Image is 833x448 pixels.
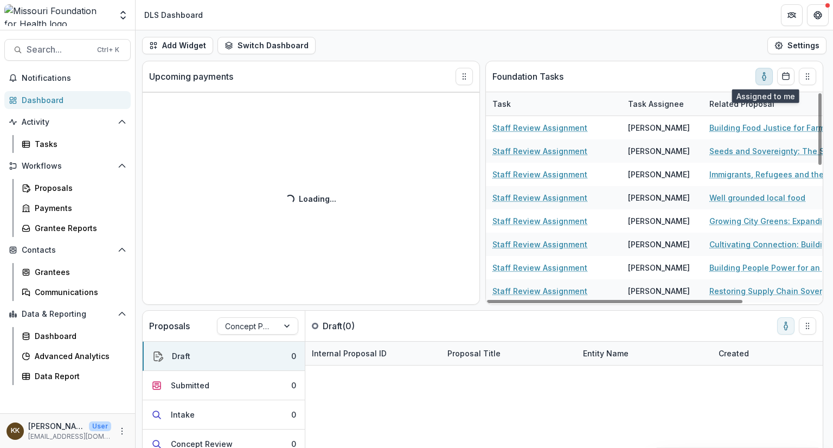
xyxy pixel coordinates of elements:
div: [PERSON_NAME] [628,145,690,157]
img: Missouri Foundation for Health logo [4,4,111,26]
div: Grantees [35,266,122,278]
button: Drag [799,68,816,85]
div: Task [486,92,621,116]
div: Dashboard [35,330,122,342]
span: Contacts [22,246,113,255]
button: Search... [4,39,131,61]
div: Tasks [35,138,122,150]
div: Advanced Analytics [35,350,122,362]
div: Created [712,348,755,359]
div: [PERSON_NAME] [628,192,690,203]
div: Proposal Title [441,342,576,365]
div: Submitted [171,380,209,391]
div: Data Report [35,370,122,382]
a: Well grounded local food [709,192,805,203]
div: Dashboard [22,94,122,106]
button: Switch Dashboard [217,37,316,54]
div: 0 [291,409,296,420]
a: Staff Review Assignment [492,262,587,273]
a: Staff Review Assignment [492,169,587,180]
a: Staff Review Assignment [492,239,587,250]
div: Payments [35,202,122,214]
div: Ctrl + K [95,44,121,56]
a: Restoring Supply Chain Sovereignty, Food Justice, and Intergenerational Wealth for the Descendant... [709,285,832,297]
button: Drag [456,68,473,85]
div: Internal Proposal ID [305,342,441,365]
div: 0 [291,350,296,362]
span: Data & Reporting [22,310,113,319]
button: More [116,425,129,438]
div: [PERSON_NAME] [628,262,690,273]
button: Open Activity [4,113,131,131]
div: Katie Kaufmann [11,427,20,434]
a: Immigrants, Refugees and the Food Chain Supply in [GEOGRAPHIC_DATA]. [709,169,832,180]
a: Data Report [17,367,131,385]
div: Task Assignee [621,98,690,110]
button: Open entity switcher [116,4,131,26]
a: Tasks [17,135,131,153]
div: [PERSON_NAME] [628,285,690,297]
div: Proposal Title [441,348,507,359]
span: Notifications [22,74,126,83]
button: toggle-assigned-to-me [777,317,794,335]
p: Proposals [149,319,190,332]
a: Grantees [17,263,131,281]
a: Staff Review Assignment [492,145,587,157]
span: Workflows [22,162,113,171]
div: Draft [172,350,190,362]
a: Dashboard [17,327,131,345]
div: 0 [291,380,296,391]
p: User [89,421,111,431]
button: Open Data & Reporting [4,305,131,323]
a: Staff Review Assignment [492,192,587,203]
div: Communications [35,286,122,298]
div: DLS Dashboard [144,9,203,21]
div: Entity Name [576,342,712,365]
div: [PERSON_NAME] [628,239,690,250]
a: Building Food Justice for Farmers and Food Producers [709,122,832,133]
a: Grantee Reports [17,219,131,237]
button: Settings [767,37,826,54]
a: Building People Power for an Equitable, Sustainable Food System [709,262,832,273]
div: Task Assignee [621,92,703,116]
p: [PERSON_NAME] [28,420,85,432]
p: Upcoming payments [149,70,233,83]
div: Proposals [35,182,122,194]
div: Entity Name [576,348,635,359]
button: Notifications [4,69,131,87]
div: Internal Proposal ID [305,348,393,359]
div: Intake [171,409,195,420]
a: Staff Review Assignment [492,285,587,297]
button: Get Help [807,4,829,26]
div: [PERSON_NAME] [628,169,690,180]
a: Advanced Analytics [17,347,131,365]
p: Foundation Tasks [492,70,563,83]
button: Draft0 [143,342,305,371]
button: Submitted0 [143,371,305,400]
div: Grantee Reports [35,222,122,234]
a: Staff Review Assignment [492,122,587,133]
div: Task [486,98,517,110]
a: Payments [17,199,131,217]
a: Communications [17,283,131,301]
a: Seeds and Sovereignty: The Seed St. Louis Food Demonstration Garden [709,145,832,157]
button: Open Workflows [4,157,131,175]
p: Draft ( 0 ) [323,319,404,332]
button: Open Contacts [4,241,131,259]
span: Search... [27,44,91,55]
button: toggle-assigned-to-me [755,68,773,85]
a: Dashboard [4,91,131,109]
a: Growing City Greens: Expanding Food Access Through Food Sovereignty [709,215,832,227]
span: Activity [22,118,113,127]
p: [EMAIL_ADDRESS][DOMAIN_NAME] [28,432,111,441]
button: Partners [781,4,803,26]
div: Related Proposal [703,98,781,110]
nav: breadcrumb [140,7,207,23]
button: Add Widget [142,37,213,54]
button: Intake0 [143,400,305,430]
